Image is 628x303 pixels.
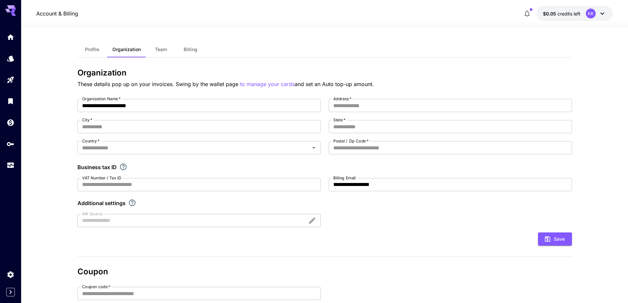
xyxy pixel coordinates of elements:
[82,117,92,123] label: City
[7,270,15,279] div: Settings
[536,6,613,21] button: $0.05KK
[77,68,572,77] h3: Organization
[543,10,581,17] div: $0.05
[155,46,167,52] span: Team
[7,54,15,63] div: Models
[7,118,15,127] div: Wallet
[82,175,121,181] label: VAT Number / Tax ID
[112,46,141,52] span: Organization
[6,288,15,296] button: Expand sidebar
[7,76,15,84] div: Playground
[7,161,15,169] div: Usage
[7,140,15,148] div: API Keys
[7,97,15,105] div: Library
[82,96,121,102] label: Organization Name
[85,46,99,52] span: Profile
[333,138,369,144] label: Postal / Zip Code
[295,81,374,87] span: and set an Auto top-up amount.
[77,267,572,276] h3: Coupon
[333,96,351,102] label: Address
[82,138,100,144] label: Country
[36,10,78,17] nav: breadcrumb
[557,11,581,16] span: credits left
[77,199,126,207] p: Additional settings
[240,80,295,88] button: to manage your cards
[77,163,117,171] p: Business tax ID
[82,211,103,217] label: AIR Source
[119,163,127,171] svg: If you are a business tax registrant, please enter your business tax ID here.
[586,9,596,18] div: KK
[333,117,345,123] label: State
[77,81,240,87] span: These details pop up on your invoices. Swing by the wallet page
[309,143,318,152] button: Open
[128,199,136,207] svg: Explore additional customization settings
[538,232,572,246] button: Save
[184,46,197,52] span: Billing
[543,11,557,16] span: $0.05
[7,33,15,41] div: Home
[82,284,110,289] label: Coupon code
[333,175,356,181] label: Billing Email
[36,10,78,17] a: Account & Billing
